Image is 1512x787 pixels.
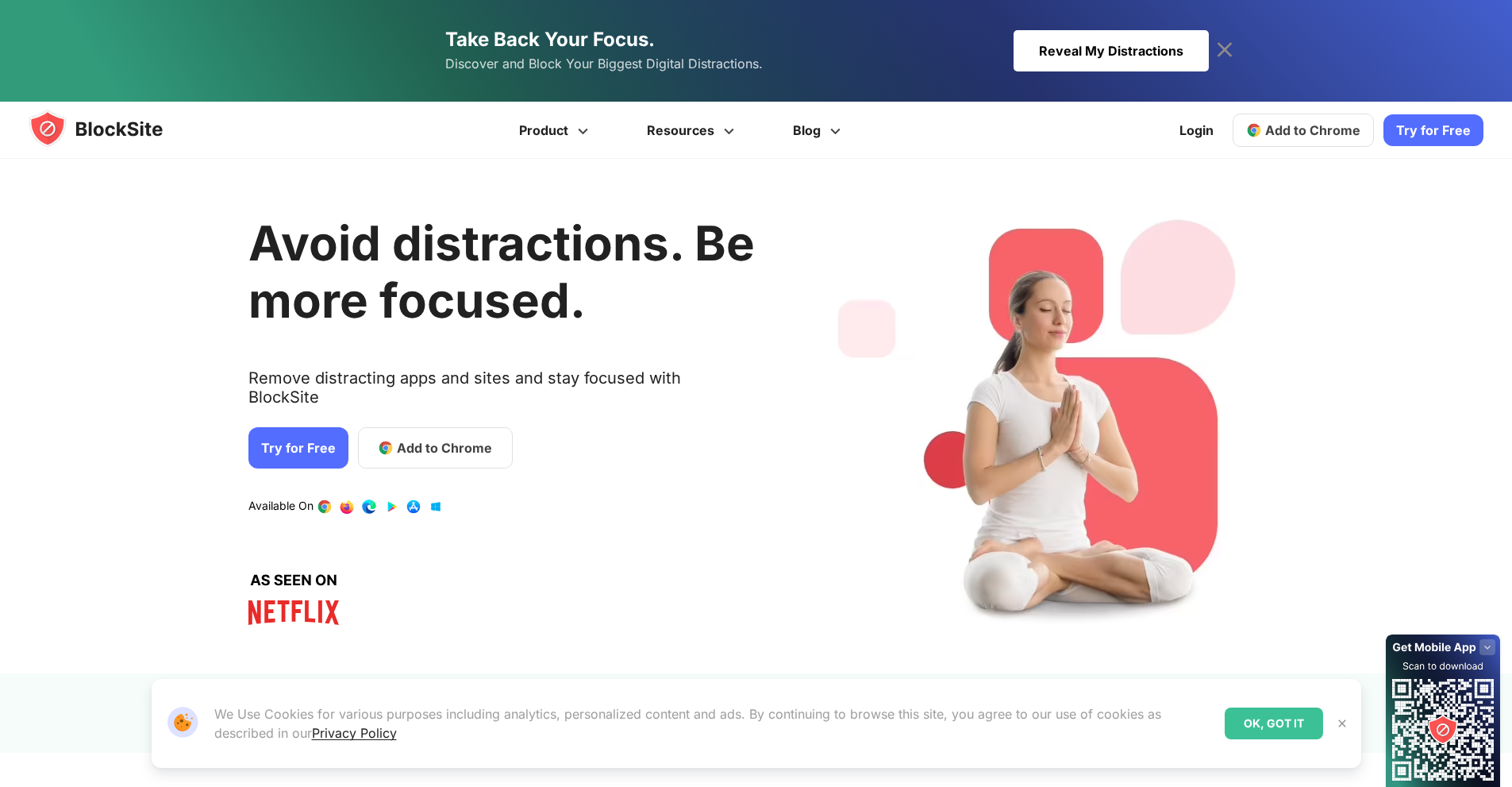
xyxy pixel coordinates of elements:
a: Add to Chrome [1233,114,1374,147]
img: chrome-icon.svg [1246,122,1262,138]
p: We Use Cookies for various purposes including analytics, personalized content and ads. By continu... [214,704,1212,743]
a: Product [492,102,620,159]
a: Try for Free [248,427,348,469]
span: Add to Chrome [1265,122,1360,138]
a: Privacy Policy [312,725,397,741]
a: Add to Chrome [358,427,513,469]
text: Remove distracting apps and sites and stay focused with BlockSite [248,368,755,419]
a: Login [1170,111,1223,149]
a: Blog [766,102,872,159]
a: Try for Free [1383,114,1483,146]
h1: Avoid distractions. Be more focused. [248,214,755,329]
img: Close [1336,717,1348,730]
span: Take Back Your Focus. [445,28,655,51]
img: blocksite-icon.5d769676.svg [29,110,194,148]
a: Resources [620,102,766,159]
div: Reveal My Distractions [1014,30,1209,71]
span: Discover and Block Your Biggest Digital Distractions. [445,52,763,75]
button: Close [1332,713,1352,734]
div: OK, GOT IT [1225,708,1323,739]
text: Available On [248,499,314,515]
span: Add to Chrome [397,438,492,457]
